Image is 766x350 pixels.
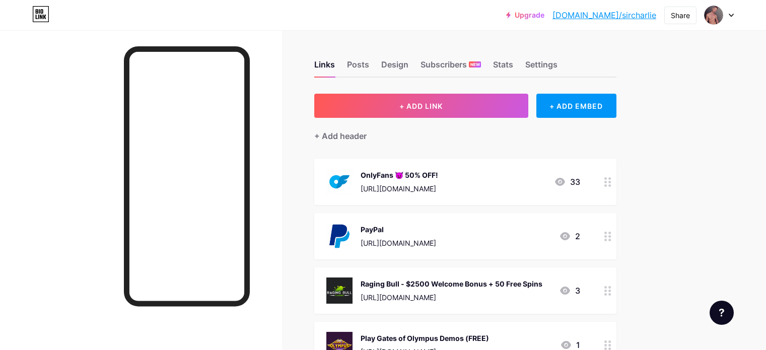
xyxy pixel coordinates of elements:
[326,277,353,304] img: Raging Bull - $2500 Welcome Bonus + 50 Free Spins
[361,292,542,303] div: [URL][DOMAIN_NAME]
[470,61,480,67] span: NEW
[326,223,353,249] img: PayPal
[559,230,580,242] div: 2
[314,58,335,77] div: Links
[361,183,438,194] div: [URL][DOMAIN_NAME]
[314,94,528,118] button: + ADD LINK
[506,11,544,19] a: Upgrade
[361,333,489,343] div: Play Gates of Olympus Demos (FREE)
[326,169,353,195] img: OnlyFans 😈 50% OFF!
[493,58,513,77] div: Stats
[559,285,580,297] div: 3
[314,130,367,142] div: + Add header
[552,9,656,21] a: [DOMAIN_NAME]/sircharlie
[671,10,690,21] div: Share
[704,6,723,25] img: sircharlie
[536,94,616,118] div: + ADD EMBED
[347,58,369,77] div: Posts
[421,58,481,77] div: Subscribers
[381,58,408,77] div: Design
[399,102,443,110] span: + ADD LINK
[361,238,436,248] div: [URL][DOMAIN_NAME]
[361,170,438,180] div: OnlyFans 😈 50% OFF!
[361,224,436,235] div: PayPal
[361,278,542,289] div: Raging Bull - $2500 Welcome Bonus + 50 Free Spins
[554,176,580,188] div: 33
[525,58,558,77] div: Settings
